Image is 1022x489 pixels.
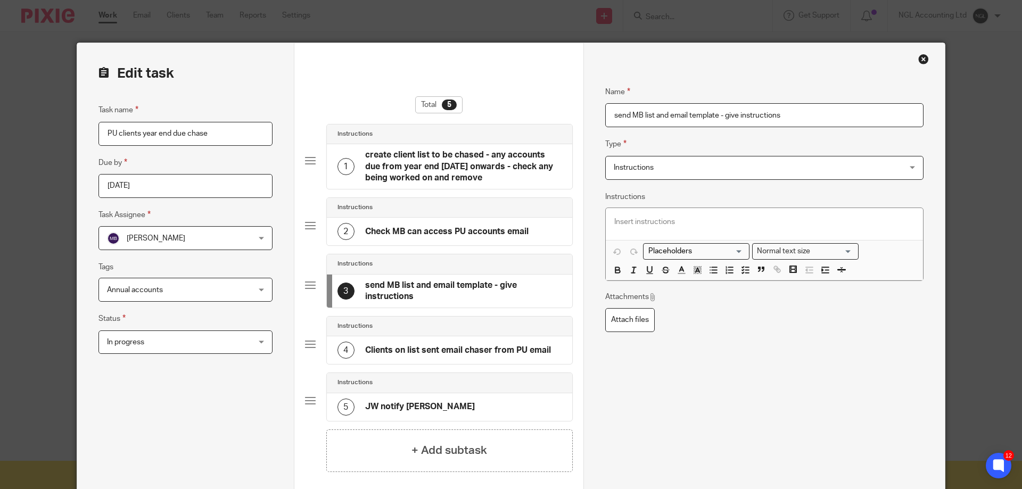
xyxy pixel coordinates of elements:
[365,401,475,412] h4: JW notify [PERSON_NAME]
[411,442,487,459] h4: + Add subtask
[643,243,749,260] div: Search for option
[98,312,126,325] label: Status
[365,150,562,184] h4: create client list to be chased - any accounts due from year end [DATE] onwards - check any being...
[643,243,749,260] div: Placeholders
[605,192,645,202] label: Instructions
[614,164,654,171] span: Instructions
[107,232,120,245] img: svg%3E
[918,54,929,64] div: Close this dialog window
[365,226,529,237] h4: Check MB can access PU accounts email
[98,174,273,198] input: Pick a date
[365,345,551,356] h4: Clients on list sent email chaser from PU email
[1003,450,1014,461] div: 12
[755,246,813,257] span: Normal text size
[814,246,852,257] input: Search for option
[337,378,373,387] h4: Instructions
[605,138,627,150] label: Type
[337,203,373,212] h4: Instructions
[752,243,859,260] div: Text styles
[365,280,562,303] h4: send MB list and email template - give instructions
[442,100,457,110] div: 5
[337,158,355,175] div: 1
[337,342,355,359] div: 4
[645,246,743,257] input: Search for option
[337,283,355,300] div: 3
[127,235,185,242] span: [PERSON_NAME]
[98,64,273,82] h2: Edit task
[337,260,373,268] h4: Instructions
[605,292,657,302] p: Attachments
[98,156,127,169] label: Due by
[337,223,355,240] div: 2
[98,262,113,272] label: Tags
[415,96,463,113] div: Total
[752,243,859,260] div: Search for option
[605,86,630,98] label: Name
[98,104,138,116] label: Task name
[337,399,355,416] div: 5
[107,286,163,294] span: Annual accounts
[107,338,144,346] span: In progress
[337,130,373,138] h4: Instructions
[337,322,373,330] h4: Instructions
[98,209,151,221] label: Task Assignee
[605,308,655,332] label: Attach files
